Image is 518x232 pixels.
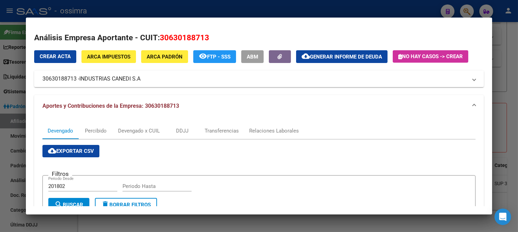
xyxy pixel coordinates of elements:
span: ARCA Impuestos [87,54,130,60]
button: ABM [241,50,264,63]
span: No hay casos -> Crear [398,53,463,60]
div: Devengado [48,127,73,135]
div: Relaciones Laborales [249,127,299,135]
button: Crear Acta [34,50,76,63]
h3: Filtros [48,170,72,178]
button: Borrar Filtros [95,198,157,212]
span: Aportes y Contribuciones de la Empresa: 30630188713 [42,103,179,109]
mat-panel-title: 30630188713 - [42,75,467,83]
mat-expansion-panel-header: Aportes y Contribuciones de la Empresa: 30630188713 [34,95,484,117]
button: FTP - SSS [193,50,236,63]
div: Open Intercom Messenger [495,209,511,225]
mat-icon: search [55,200,63,209]
button: ARCA Padrón [141,50,188,63]
h2: Análisis Empresa Aportante - CUIT: [34,32,484,44]
mat-icon: cloud_download [302,52,310,60]
button: ARCA Impuestos [81,50,136,63]
span: Exportar CSV [48,148,94,154]
button: Buscar [48,198,89,212]
div: Devengado x CUIL [118,127,160,135]
div: Percibido [85,127,107,135]
span: INDUSTRIAS CANEDI S.A [79,75,140,83]
div: DDJJ [176,127,188,135]
span: ABM [247,54,258,60]
mat-icon: remove_red_eye [199,52,207,60]
span: ARCA Padrón [147,54,183,60]
span: FTP - SSS [207,54,231,60]
div: Transferencias [205,127,239,135]
span: Generar informe de deuda [310,54,382,60]
span: Buscar [55,202,83,208]
mat-icon: cloud_download [48,147,56,155]
span: Borrar Filtros [101,202,151,208]
button: Generar informe de deuda [296,50,388,63]
button: No hay casos -> Crear [393,50,468,63]
span: Crear Acta [40,53,71,60]
button: Exportar CSV [42,145,99,157]
span: 30630188713 [160,33,209,42]
mat-expansion-panel-header: 30630188713 -INDUSTRIAS CANEDI S.A [34,71,484,87]
mat-icon: delete [101,200,109,209]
